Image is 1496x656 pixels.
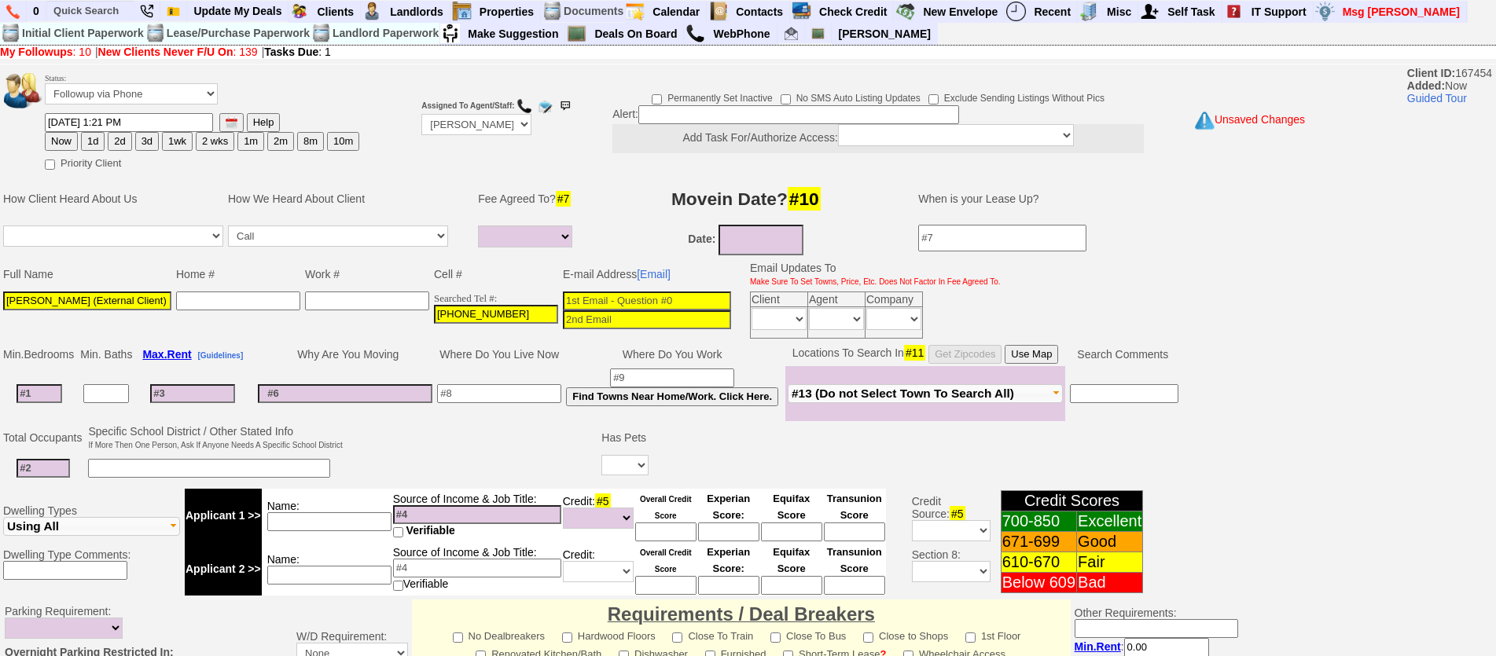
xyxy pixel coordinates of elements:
label: Priority Client [45,152,121,170]
a: Calendar [646,2,707,22]
img: jorge@homesweethomeproperties.com [785,27,798,40]
img: properties.png [452,2,472,21]
td: How We Heard About Client [226,175,466,222]
button: Using All [3,517,180,536]
font: If More Then One Person, Ask If Anyone Needs A Specific School District [88,441,342,449]
img: Bookmark.png [167,5,180,18]
a: Update My Deals [187,1,289,21]
input: Ask Customer: Do You Know Your Overall Credit Score [635,576,697,595]
img: money.png [1315,2,1335,21]
td: Credit: [562,542,634,596]
td: Agent [808,291,866,306]
input: Exclude Sending Listings Without Pics [928,94,939,104]
a: [PERSON_NAME] [833,24,937,44]
td: Source of Income & Job Title: Verifiable [392,542,562,596]
font: Equifax Score [773,546,810,574]
td: Min. Baths [78,343,134,366]
b: New Clients Never F/U On [98,46,233,58]
font: Make Sure To Set Towns, Price, Etc. Does Not Factor In Fee Agreed To. [750,277,1001,286]
input: #9 [610,368,734,387]
a: IT Support [1245,2,1314,22]
input: Ask Customer: Do You Know Your Transunion Credit Score [824,522,885,541]
img: docs.png [145,24,165,43]
button: 8m [297,132,324,151]
button: Now [45,132,78,151]
font: Unsaved Changes [1215,113,1305,126]
a: WebPhone [707,24,777,44]
b: Added: [1407,79,1445,92]
td: Specific School District / Other Stated Info [86,423,344,453]
td: Has Pets [599,423,651,453]
font: Experian Score: [707,546,750,574]
a: Contacts [730,2,790,22]
img: docs.png [542,2,562,21]
font: Status: [45,74,218,101]
span: #7 [556,191,572,207]
td: Credit Scores [1001,491,1143,511]
img: myadd.png [1140,2,1160,21]
nobr: : [1075,640,1209,653]
input: No SMS Auto Listing Updates [781,94,791,104]
img: sms.png [557,98,573,114]
td: Applicant 2 >> [185,542,262,596]
td: Min. [1,343,78,366]
td: Name: [262,489,392,542]
div: Alert: [612,105,1144,153]
input: Close To Train [672,632,682,643]
img: gmoney.png [895,2,915,21]
span: #13 (Do not Select Town To Search All) [792,387,1014,400]
a: Self Task [1161,2,1222,22]
td: Client [751,291,808,306]
input: Priority Client [45,159,55,170]
span: Using All [7,519,59,533]
td: 671-699 [1001,532,1076,552]
input: Hardwood Floors [562,632,572,643]
input: 1st Floor [965,632,976,643]
button: 3d [135,132,159,151]
input: Ask Customer: Do You Know Your Experian Credit Score [698,522,759,541]
span: 167454 Now [1407,67,1496,104]
center: Add Task For/Authorize Access: [612,124,1144,153]
button: 2m [267,132,294,151]
img: landlord.png [362,2,382,21]
input: Ask Customer: Do You Know Your Equifax Credit Score [761,576,822,595]
span: Bedrooms [24,348,74,361]
b: Tasks Due [264,46,318,58]
a: New Envelope [917,2,1005,22]
td: Name: [262,542,392,596]
label: No SMS Auto Listing Updates [781,87,921,105]
td: Work # [303,259,432,289]
input: #1 [17,384,62,403]
a: Tasks Due: 1 [264,46,331,58]
font: Overall Credit Score [640,495,692,520]
td: Below 609 [1001,573,1076,593]
input: Quick Search [47,1,134,20]
td: Cell # [432,259,561,289]
td: Applicant 1 >> [185,489,262,542]
font: Overall Credit Score [640,548,692,574]
span: Rent [1097,640,1121,653]
td: Good [1077,532,1143,552]
img: people.png [4,73,51,108]
td: Company [866,291,923,306]
input: Permanently Set Inactive [652,94,662,104]
label: Exclude Sending Listings Without Pics [928,87,1105,105]
img: compose_email.png [537,98,553,114]
td: How Client Heard About Us [1,175,226,222]
td: 700-850 [1001,511,1076,532]
button: 1d [81,132,105,151]
td: Total Occupants [1,423,86,453]
font: Transunion Score [827,493,882,521]
td: Dwelling Types Dwelling Type Comments: [1,486,182,598]
input: Ask Customer: Do You Know Your Transunion Credit Score [824,576,885,595]
button: Find Towns Near Home/Work. Click Here. [566,387,778,406]
label: No Dealbreakers [453,625,546,643]
td: Fee Agreed To? [476,175,579,222]
img: chalkboard.png [567,24,586,43]
a: Properties [473,2,541,22]
span: #10 [788,187,821,211]
td: Search Comments [1065,343,1181,366]
b: Max. [142,348,191,361]
a: [Email] [637,268,671,280]
td: Full Name [1,259,174,289]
